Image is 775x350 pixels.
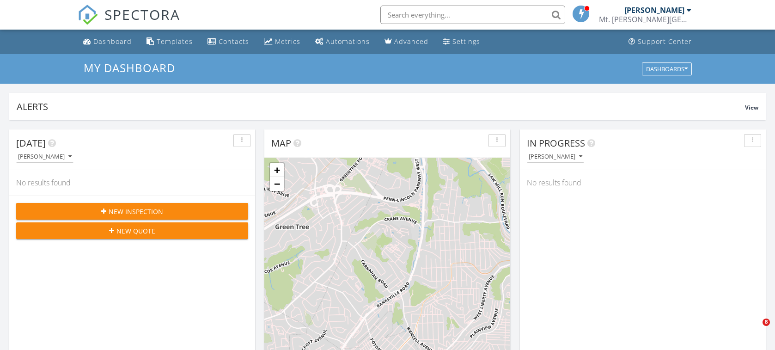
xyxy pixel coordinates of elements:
[271,137,291,149] span: Map
[527,151,584,163] button: [PERSON_NAME]
[16,151,73,163] button: [PERSON_NAME]
[638,37,692,46] div: Support Center
[270,163,284,177] a: Zoom in
[143,33,196,50] a: Templates
[642,62,692,75] button: Dashboards
[79,33,135,50] a: Dashboard
[311,33,373,50] a: Automations (Basic)
[109,207,163,216] span: New Inspection
[9,170,255,195] div: No results found
[520,170,766,195] div: No results found
[16,203,248,220] button: New Inspection
[204,33,253,50] a: Contacts
[452,37,480,46] div: Settings
[157,37,193,46] div: Templates
[260,33,304,50] a: Metrics
[646,66,688,72] div: Dashboards
[104,5,180,24] span: SPECTORA
[763,319,770,326] span: 8
[78,12,180,32] a: SPECTORA
[16,137,46,149] span: [DATE]
[78,5,98,25] img: The Best Home Inspection Software - Spectora
[116,226,155,236] span: New Quote
[84,60,175,75] span: My Dashboard
[17,100,745,113] div: Alerts
[599,15,691,24] div: Mt. Oliver Borough
[625,33,696,50] a: Support Center
[326,37,370,46] div: Automations
[18,154,72,160] div: [PERSON_NAME]
[529,154,582,160] div: [PERSON_NAME]
[624,6,684,15] div: [PERSON_NAME]
[93,37,132,46] div: Dashboard
[219,37,249,46] div: Contacts
[270,177,284,191] a: Zoom out
[394,37,428,46] div: Advanced
[381,33,432,50] a: Advanced
[745,104,758,111] span: View
[380,6,565,24] input: Search everything...
[16,222,248,239] button: New Quote
[744,319,766,341] iframe: Intercom live chat
[527,137,585,149] span: In Progress
[439,33,484,50] a: Settings
[275,37,300,46] div: Metrics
